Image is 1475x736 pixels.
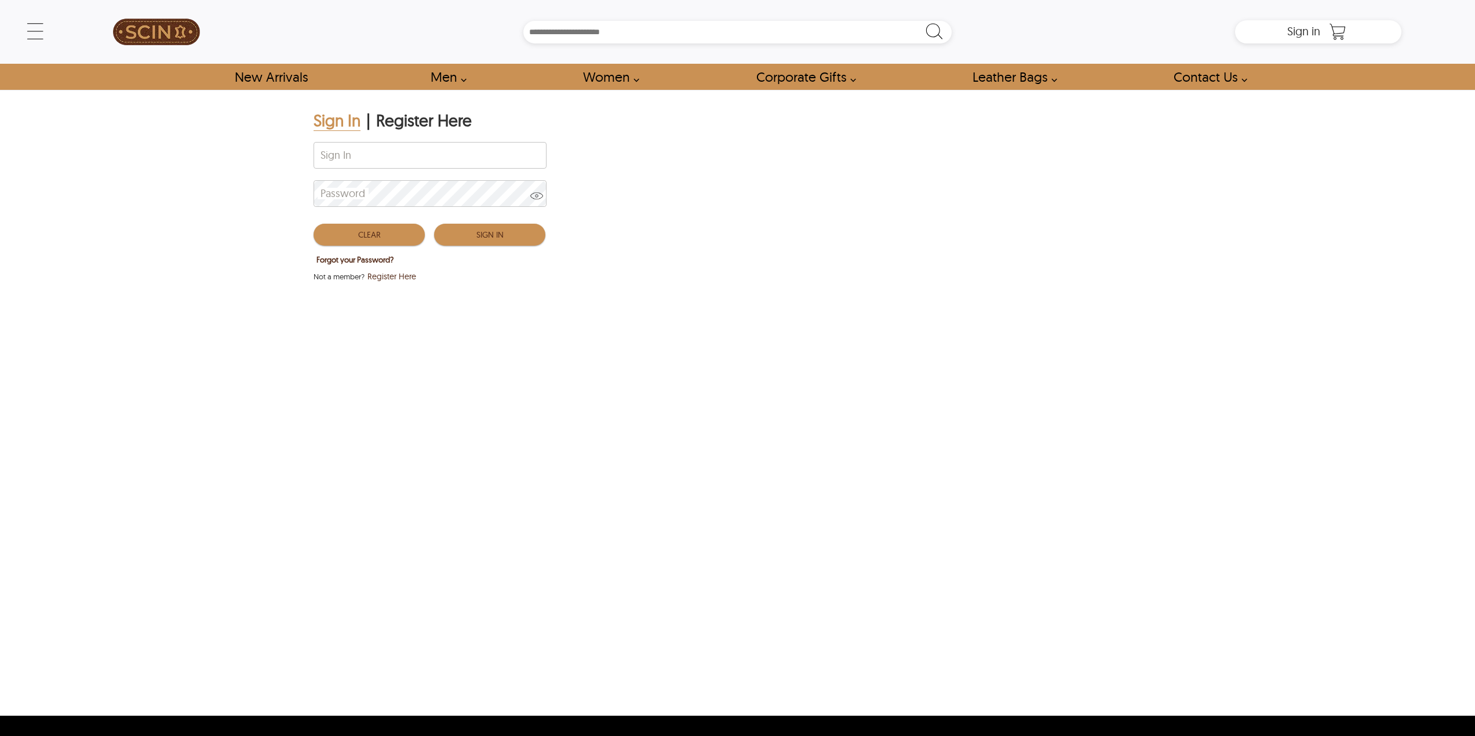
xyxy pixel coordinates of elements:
button: Sign In [434,224,545,246]
a: Shop Leather Bags [959,64,1064,90]
img: SCIN [113,6,200,58]
div: Register Here [376,110,472,131]
a: shop men's leather jackets [417,64,473,90]
div: Sign In [314,110,360,131]
a: SCIN [74,6,239,58]
button: Clear [314,224,425,246]
span: Register Here [367,271,416,282]
a: Shop New Arrivals [221,64,321,90]
a: contact-us [1160,64,1254,90]
span: Not a member? [314,271,365,282]
a: Sign in [1287,28,1320,37]
button: Forgot your Password? [314,252,396,267]
a: Shopping Cart [1326,23,1349,41]
a: Shop Women Leather Jackets [570,64,646,90]
div: | [366,110,370,131]
a: Shop Leather Corporate Gifts [743,64,862,90]
span: Sign in [1287,24,1320,38]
